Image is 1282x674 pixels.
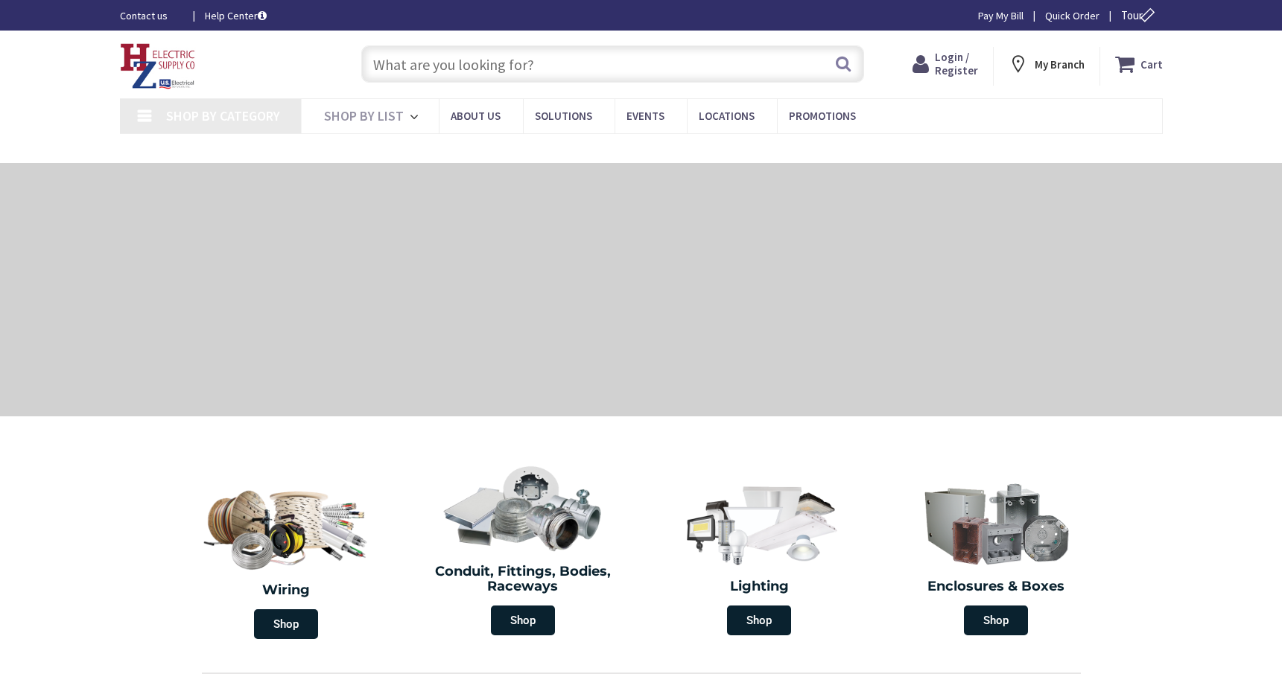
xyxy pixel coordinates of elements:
a: Conduit, Fittings, Bodies, Raceways Shop [408,457,638,643]
a: Login / Register [913,51,978,77]
span: About Us [451,109,501,123]
h2: Conduit, Fittings, Bodies, Raceways [416,565,630,594]
span: Locations [699,109,755,123]
img: HZ Electric Supply [120,43,196,89]
span: Shop [491,605,555,635]
span: Shop By Category [166,107,280,124]
input: What are you looking for? [361,45,864,83]
span: Shop [964,605,1028,635]
h2: Lighting [653,579,867,594]
span: Shop By List [324,107,404,124]
h2: Wiring [176,583,398,598]
span: Tour [1121,8,1159,22]
h2: Enclosures & Boxes [889,579,1103,594]
span: Shop [727,605,791,635]
a: Cart [1115,51,1163,77]
span: Shop [254,609,318,639]
div: My Branch [1008,51,1085,77]
span: Promotions [789,109,856,123]
a: Quick Order [1045,8,1099,23]
a: Pay My Bill [978,8,1024,23]
strong: My Branch [1035,57,1085,71]
a: Help Center [205,8,267,23]
span: Solutions [535,109,592,123]
span: Login / Register [935,50,978,77]
span: Events [626,109,664,123]
a: Contact us [120,8,181,23]
a: Wiring Shop [168,472,405,646]
strong: Cart [1140,51,1163,77]
a: Lighting Shop [645,472,875,643]
a: Enclosures & Boxes Shop [881,472,1111,643]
